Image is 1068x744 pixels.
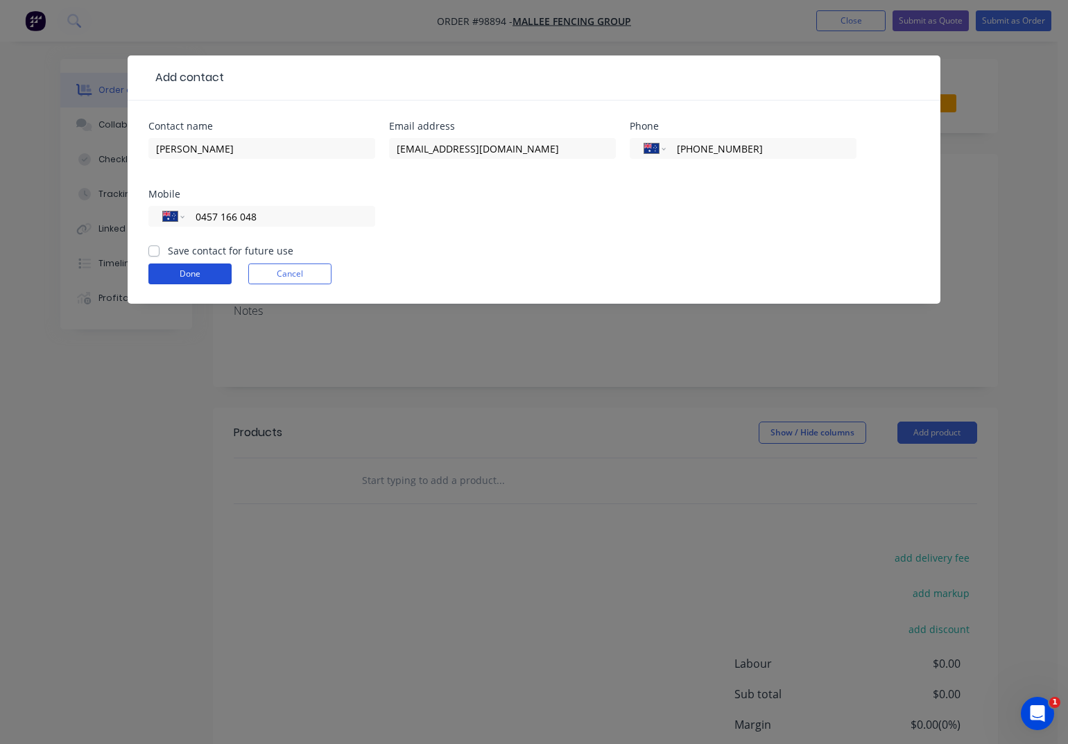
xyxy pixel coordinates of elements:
[630,121,856,131] div: Phone
[148,189,375,199] div: Mobile
[148,121,375,131] div: Contact name
[389,121,616,131] div: Email address
[168,243,293,258] label: Save contact for future use
[148,263,232,284] button: Done
[248,263,331,284] button: Cancel
[1021,697,1054,730] iframe: Intercom live chat
[1049,697,1060,708] span: 1
[148,69,224,86] div: Add contact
